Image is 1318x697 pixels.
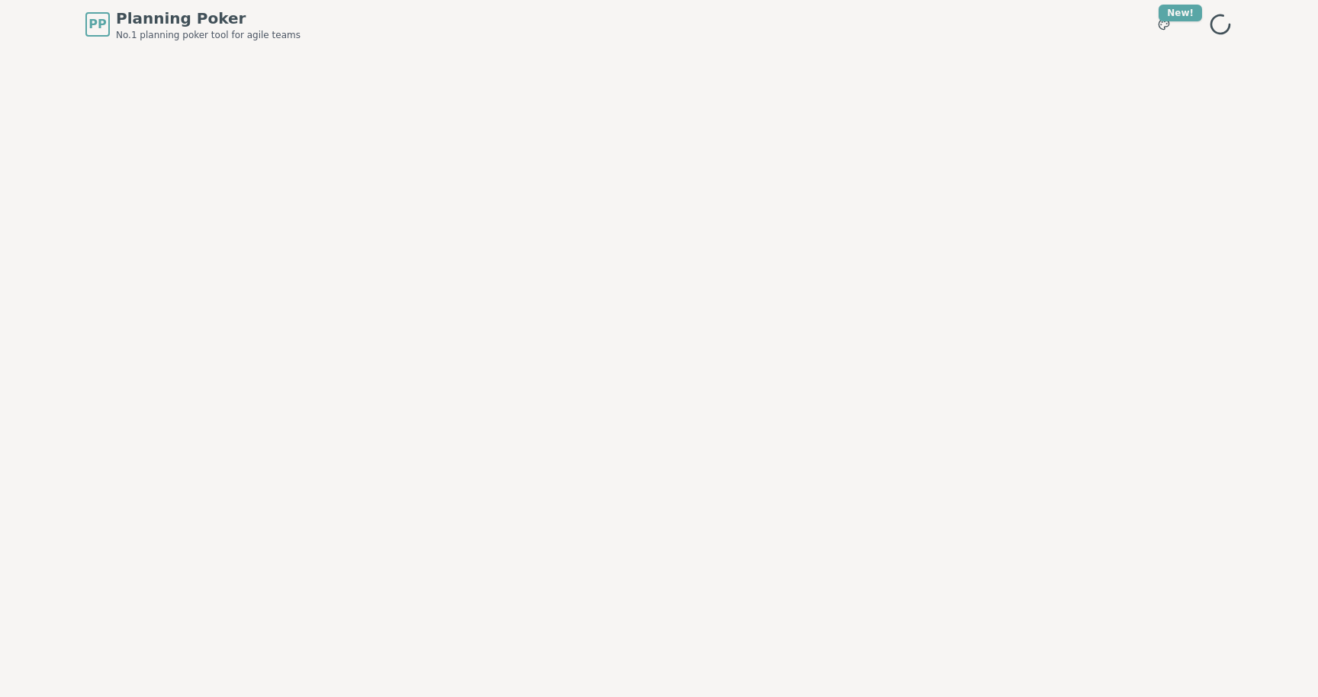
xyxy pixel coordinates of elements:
div: New! [1159,5,1202,21]
a: PPPlanning PokerNo.1 planning poker tool for agile teams [85,8,301,41]
span: No.1 planning poker tool for agile teams [116,29,301,41]
span: PP [88,15,106,34]
span: Planning Poker [116,8,301,29]
button: New! [1150,11,1178,38]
